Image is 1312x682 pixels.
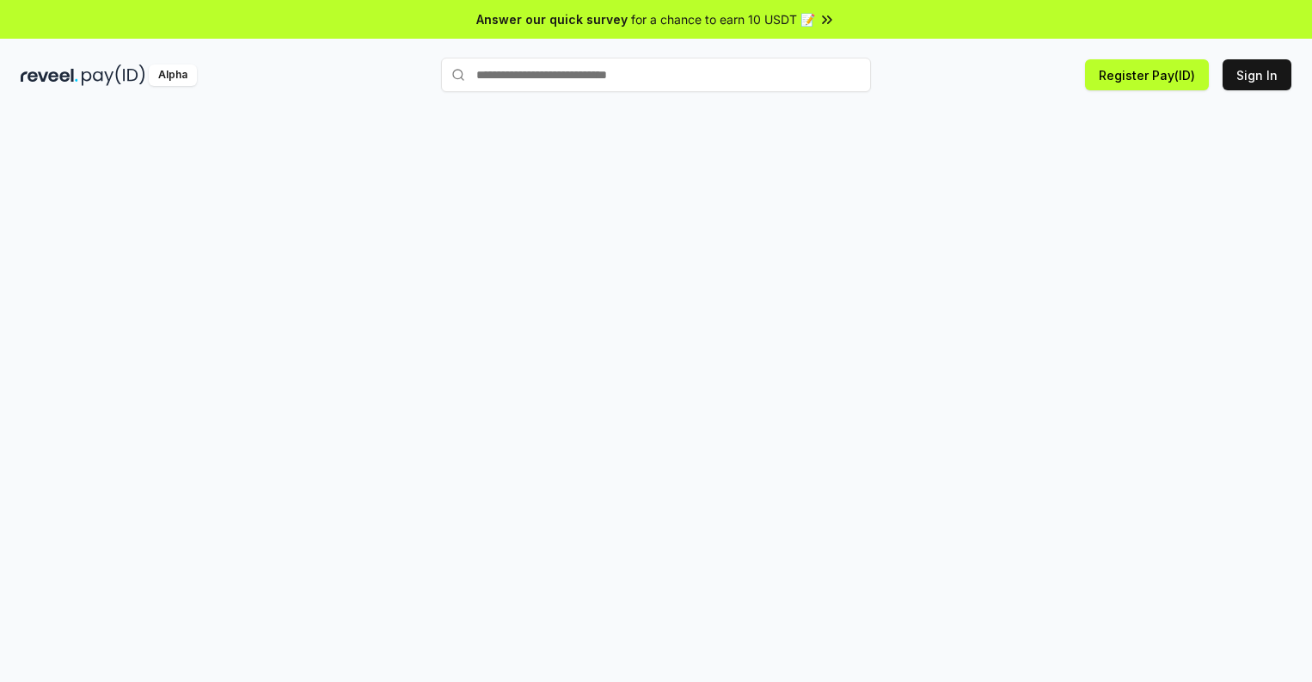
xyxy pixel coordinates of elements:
[1085,59,1209,90] button: Register Pay(ID)
[1223,59,1291,90] button: Sign In
[149,65,197,86] div: Alpha
[631,10,815,28] span: for a chance to earn 10 USDT 📝
[21,65,78,86] img: reveel_dark
[82,65,145,86] img: pay_id
[476,10,628,28] span: Answer our quick survey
